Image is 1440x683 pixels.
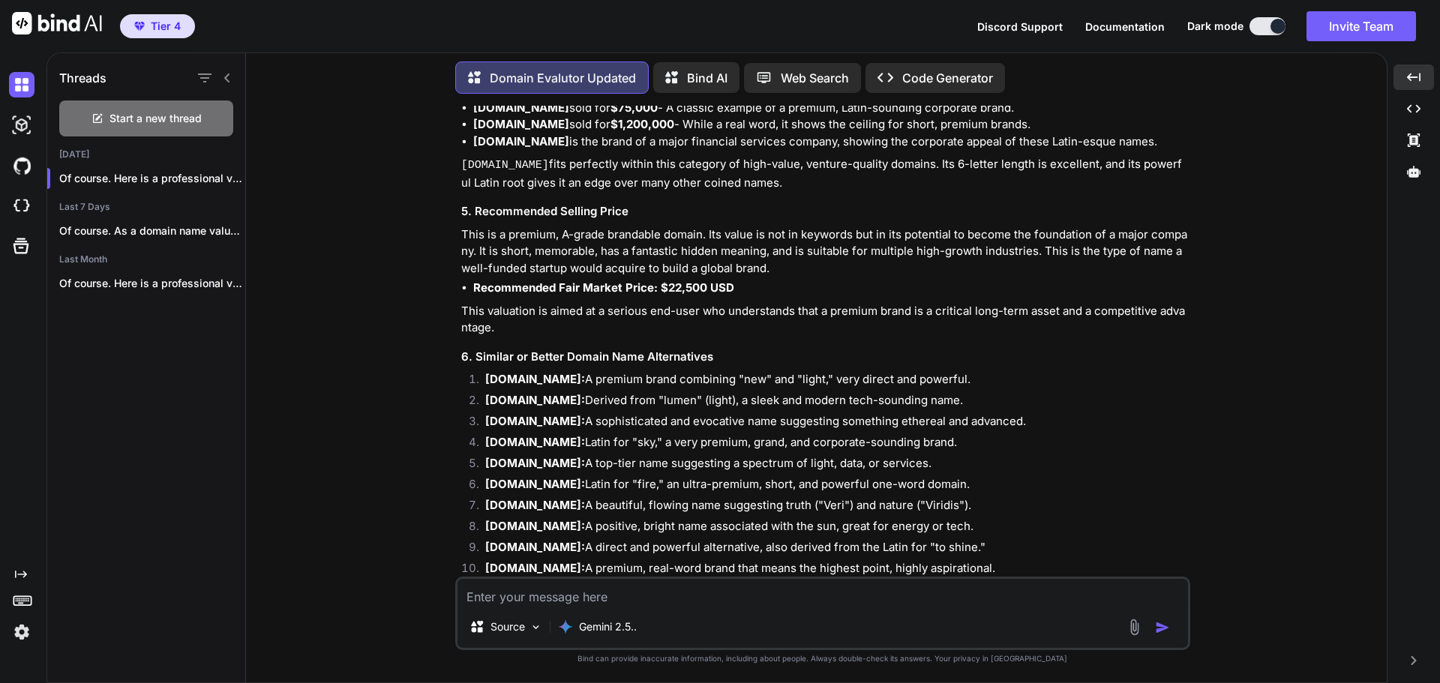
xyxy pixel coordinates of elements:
p: This is a premium, A-grade brandable domain. Its value is not in keywords but in its potential to... [461,226,1187,277]
strong: [DOMAIN_NAME]: [485,519,585,533]
li: is the brand of a major financial services company, showing the corporate appeal of these Latin-e... [473,133,1187,151]
p: fits perfectly within this category of high-value, venture-quality domains. Its 6-letter length i... [461,156,1187,191]
p: Web Search [781,69,849,87]
p: Gemini 2.5.. [579,619,637,634]
strong: [DOMAIN_NAME]: [485,456,585,470]
p: Of course. Here is a professional valuat... [59,171,245,186]
button: Documentation [1085,19,1165,34]
h2: [DATE] [47,148,245,160]
button: Invite Team [1306,11,1416,41]
img: attachment [1126,619,1143,636]
h2: Last Month [47,253,245,265]
strong: [DOMAIN_NAME] [473,134,569,148]
strong: [DOMAIN_NAME]: [485,498,585,512]
strong: $22,500 USD [661,280,734,295]
p: Domain Evalutor Updated [490,69,636,87]
code: [DOMAIN_NAME] [461,159,549,172]
img: premium [134,22,145,31]
h3: 5. Recommended Selling Price [461,203,1187,220]
p: Code Generator [902,69,993,87]
li: A positive, bright name associated with the sun, great for energy or tech. [473,518,1187,539]
p: Of course. As a domain name valuation... [59,223,245,238]
strong: $75,000 [610,100,658,115]
li: Derived from "lumen" (light), a sleek and modern tech-sounding name. [473,392,1187,413]
h1: Threads [59,69,106,87]
span: Discord Support [977,20,1063,33]
li: Latin for "fire," an ultra-premium, short, and powerful one-word domain. [473,476,1187,497]
img: darkAi-studio [9,112,34,138]
p: Bind AI [687,69,727,87]
strong: $1,200,000 [610,117,674,131]
strong: [DOMAIN_NAME] [473,117,569,131]
img: Gemini 2.5 Pro [558,619,573,634]
li: sold for - While a real word, it shows the ceiling for short, premium brands. [473,116,1187,133]
li: A beautiful, flowing name suggesting truth ("Veri") and nature ("Viridis"). [473,497,1187,518]
strong: [DOMAIN_NAME]: [485,393,585,407]
strong: [DOMAIN_NAME]: [485,435,585,449]
strong: [DOMAIN_NAME] [473,100,569,115]
button: premiumTier 4 [120,14,195,38]
strong: [DOMAIN_NAME]: [485,561,585,575]
img: cloudideIcon [9,193,34,219]
p: Of course. Here is a professional valuation... [59,276,245,291]
p: This valuation is aimed at a serious end-user who understands that a premium brand is a critical ... [461,303,1187,337]
img: Pick Models [529,621,542,634]
p: Source [490,619,525,634]
img: githubDark [9,153,34,178]
p: Bind can provide inaccurate information, including about people. Always double-check its answers.... [455,653,1190,664]
h2: Last 7 Days [47,201,245,213]
span: Tier 4 [151,19,181,34]
span: Dark mode [1187,19,1243,34]
h3: 6. Similar or Better Domain Name Alternatives [461,349,1187,366]
strong: [DOMAIN_NAME]: [485,540,585,554]
button: Discord Support [977,19,1063,34]
li: A direct and powerful alternative, also derived from the Latin for "to shine." [473,539,1187,560]
span: Documentation [1085,20,1165,33]
span: Start a new thread [109,111,202,126]
img: Bind AI [12,12,102,34]
img: settings [9,619,34,645]
li: A top-tier name suggesting a spectrum of light, data, or services. [473,455,1187,476]
li: A sophisticated and evocative name suggesting something ethereal and advanced. [473,413,1187,434]
strong: Recommended Fair Market Price: [473,280,658,295]
img: darkChat [9,72,34,97]
strong: [DOMAIN_NAME]: [485,477,585,491]
li: A premium brand combining "new" and "light," very direct and powerful. [473,371,1187,392]
strong: [DOMAIN_NAME]: [485,372,585,386]
li: sold for - A classic example of a premium, Latin-sounding corporate brand. [473,100,1187,117]
li: A premium, real-word brand that means the highest point, highly aspirational. [473,560,1187,581]
strong: [DOMAIN_NAME]: [485,414,585,428]
li: Latin for "sky," a very premium, grand, and corporate-sounding brand. [473,434,1187,455]
img: icon [1155,620,1170,635]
